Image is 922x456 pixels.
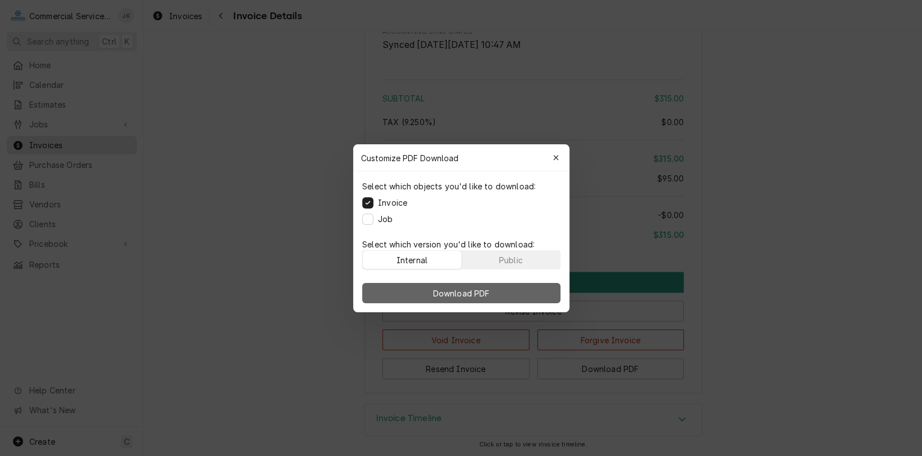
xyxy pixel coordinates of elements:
[362,283,560,303] button: Download PDF
[396,254,427,265] div: Internal
[362,180,536,192] p: Select which objects you'd like to download:
[378,197,407,209] label: Invoice
[430,287,492,299] span: Download PDF
[362,238,560,250] p: Select which version you'd like to download:
[498,254,522,265] div: Public
[353,144,569,171] div: Customize PDF Download
[378,213,393,225] label: Job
